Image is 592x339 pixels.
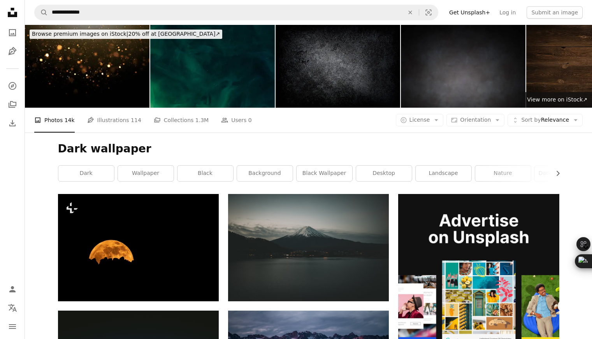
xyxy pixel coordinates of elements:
button: Language [5,300,20,316]
a: Explore [5,78,20,94]
a: landscape [416,166,471,181]
a: photo of mountain [228,244,389,251]
form: Find visuals sitewide [34,5,438,20]
button: Clear [402,5,419,20]
a: dark mode wallpaper [535,166,590,181]
a: Illustrations 114 [87,108,141,133]
span: 0 [248,116,252,124]
span: Sort by [521,117,541,123]
button: Search Unsplash [35,5,48,20]
a: Collections [5,97,20,112]
img: Eggplant Background [401,25,525,108]
a: Download History [5,115,20,131]
a: background [237,166,293,181]
button: Submit an image [527,6,583,19]
h1: Dark wallpaper [58,142,559,156]
a: Get Unsplash+ [444,6,495,19]
button: scroll list to the right [551,166,559,181]
a: Log in [495,6,520,19]
a: Browse premium images on iStock|20% off at [GEOGRAPHIC_DATA]↗ [25,25,227,44]
a: dark [58,166,114,181]
a: black wallpaper [297,166,352,181]
img: XXXL dark concrete [276,25,400,108]
button: Orientation [446,114,504,126]
span: Relevance [521,116,569,124]
a: nature [475,166,531,181]
img: photo of mountain [228,194,389,301]
a: Photos [5,25,20,40]
a: Users 0 [221,108,252,133]
span: 20% off at [GEOGRAPHIC_DATA] ↗ [32,31,220,37]
a: desktop [356,166,412,181]
span: View more on iStock ↗ [527,96,587,103]
button: Menu [5,319,20,334]
span: 114 [131,116,141,124]
button: License [396,114,444,126]
button: Visual search [419,5,438,20]
img: a full moon is seen in the dark sky [58,194,219,301]
a: wallpaper [118,166,174,181]
span: Orientation [460,117,491,123]
a: Collections 1.3M [154,108,209,133]
button: Sort byRelevance [508,114,583,126]
a: Log in / Sign up [5,281,20,297]
span: License [409,117,430,123]
span: 1.3M [195,116,209,124]
a: View more on iStock↗ [522,92,592,108]
a: black [177,166,233,181]
img: Golden Bokeh Background [25,25,149,108]
span: Browse premium images on iStock | [32,31,128,37]
a: a full moon is seen in the dark sky [58,244,219,251]
img: Vapor cloud glitter mist green blue smoke on dark [150,25,275,108]
a: Illustrations [5,44,20,59]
